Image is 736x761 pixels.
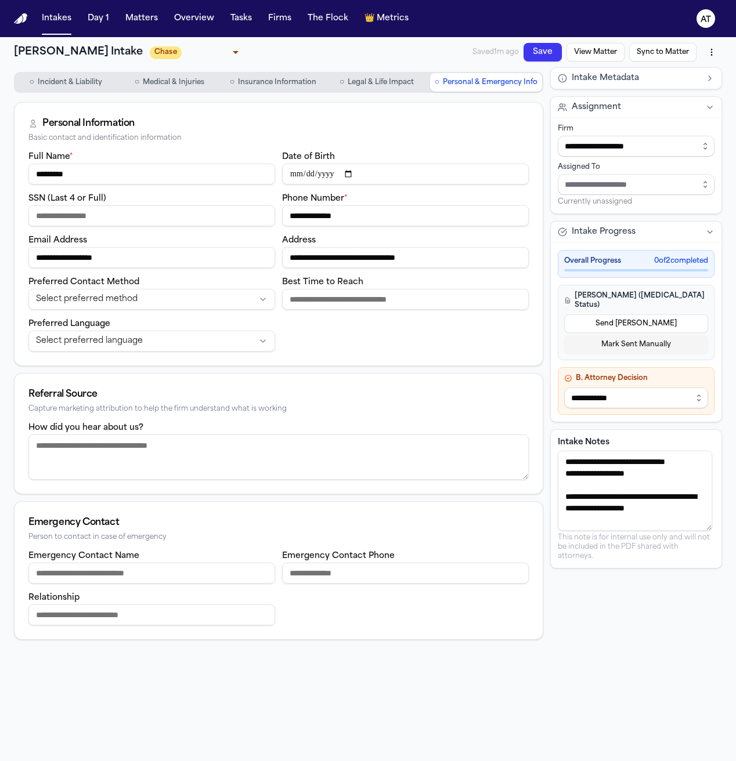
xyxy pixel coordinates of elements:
[654,256,708,266] span: 0 of 2 completed
[572,73,639,84] span: Intake Metadata
[348,78,414,87] span: Legal & Life Impact
[282,278,363,287] label: Best Time to Reach
[282,289,529,310] input: Best time to reach
[551,97,721,118] button: Assignment
[435,77,439,88] span: ○
[572,226,636,238] span: Intake Progress
[14,13,28,24] a: Home
[564,335,708,354] button: Mark Sent Manually
[28,247,275,268] input: Email address
[629,43,697,61] button: Sync to Matter
[572,102,621,113] span: Assignment
[28,533,529,542] div: Person to contact in case of emergency
[564,256,621,266] span: Overall Progress
[28,194,106,203] label: SSN (Last 4 or Full)
[282,563,529,584] input: Emergency contact phone
[28,387,529,401] div: Referral Source
[430,73,542,92] button: Go to Personal & Emergency Info
[360,8,413,29] button: crownMetrics
[558,451,712,531] textarea: Intake notes
[28,552,139,560] label: Emergency Contact Name
[150,44,243,60] div: Update intake status
[282,236,316,245] label: Address
[15,73,117,92] button: Go to Incident & Liability
[42,117,135,131] div: Personal Information
[558,124,715,133] div: Firm
[28,516,529,530] div: Emergency Contact
[551,68,721,89] button: Intake Metadata
[28,205,275,226] input: SSN
[567,43,625,61] button: View Matter
[282,194,348,203] label: Phone Number
[28,320,110,328] label: Preferred Language
[238,78,316,87] span: Insurance Information
[264,8,296,29] button: Firms
[30,77,34,88] span: ○
[226,8,257,29] button: Tasks
[282,153,335,161] label: Date of Birth
[326,73,428,92] button: Go to Legal & Life Impact
[524,43,562,61] button: Save
[564,374,708,383] h4: B. Attorney Decision
[28,164,275,184] input: Full name
[150,46,182,59] span: Chase
[169,8,219,29] button: Overview
[564,291,708,310] h4: [PERSON_NAME] ([MEDICAL_DATA] Status)
[564,314,708,333] button: Send [PERSON_NAME]
[282,552,395,560] label: Emergency Contact Phone
[143,78,204,87] span: Medical & Injuries
[121,8,163,29] button: Matters
[28,563,275,584] input: Emergency contact name
[282,164,529,184] input: Date of birth
[28,593,80,602] label: Relationship
[28,153,73,161] label: Full Name
[230,77,234,88] span: ○
[303,8,353,29] button: The Flock
[558,197,632,206] span: Currently unassigned
[340,77,344,88] span: ○
[558,174,715,195] input: Assign to staff member
[701,42,722,63] button: More actions
[28,604,275,625] input: Emergency contact relationship
[222,73,324,92] button: Go to Insurance Information
[28,405,529,414] div: Capture marketing attribution to help the firm understand what is working
[28,236,87,245] label: Email Address
[38,78,102,87] span: Incident & Liability
[135,77,139,88] span: ○
[558,136,715,157] input: Select firm
[551,222,721,242] button: Intake Progress
[282,247,529,268] input: Address
[28,278,139,287] label: Preferred Contact Method
[443,78,537,87] span: Personal & Emergency Info
[14,13,28,24] img: Finch Logo
[472,48,519,57] span: Saved 1m ago
[14,44,143,60] h1: [PERSON_NAME] Intake
[282,205,529,226] input: Phone number
[558,162,715,172] div: Assigned To
[37,8,76,29] button: Intakes
[119,73,221,92] button: Go to Medical & Injuries
[558,437,715,448] label: Intake Notes
[83,8,114,29] button: Day 1
[28,134,529,143] div: Basic contact and identification information
[28,423,143,432] label: How did you hear about us?
[558,533,715,561] p: This note is for internal use only and will not be included in the PDF shared with attorneys.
